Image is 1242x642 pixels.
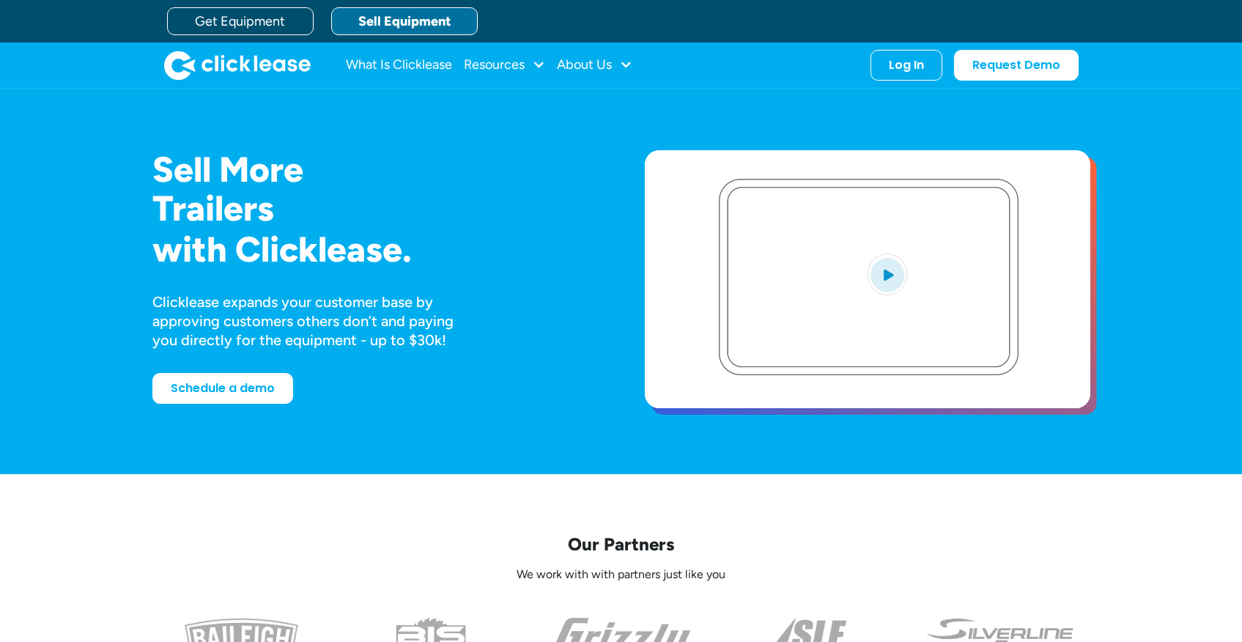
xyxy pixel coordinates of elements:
div: Log In [889,58,924,73]
h1: Sell More [152,150,598,189]
a: Schedule a demo [152,373,293,404]
img: Blue play button logo on a light blue circular background [868,254,907,295]
a: What Is Clicklease [346,51,452,80]
a: Sell Equipment [331,7,478,35]
img: Clicklease logo [164,51,311,80]
p: Our Partners [152,533,1090,556]
div: Clicklease expands your customer base by approving customers others don’t and paying you directly... [152,292,481,350]
a: Get Equipment [167,7,314,35]
h1: Trailers [152,189,598,228]
a: Request Demo [954,50,1079,81]
p: We work with with partners just like you [152,567,1090,583]
h1: with Clicklease. [152,230,598,269]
